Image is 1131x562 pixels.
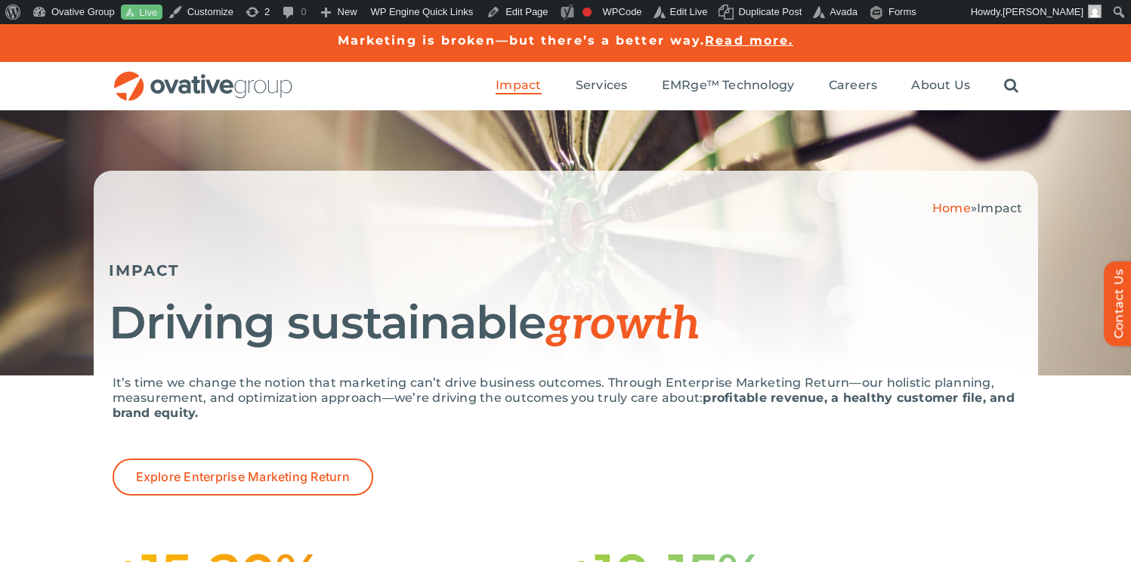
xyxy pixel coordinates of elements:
[113,375,1019,421] p: It’s time we change the notion that marketing can’t drive business outcomes. Through Enterprise M...
[113,459,373,496] a: Explore Enterprise Marketing Return
[932,201,971,215] a: Home
[911,78,970,94] a: About Us
[113,69,294,84] a: OG_Full_horizontal_RGB
[496,62,1018,110] nav: Menu
[829,78,878,93] span: Careers
[932,201,1023,215] span: »
[1004,78,1018,94] a: Search
[705,33,793,48] a: Read more.
[977,201,1022,215] span: Impact
[136,470,350,484] span: Explore Enterprise Marketing Return
[911,78,970,93] span: About Us
[113,391,1015,420] strong: profitable revenue, a healthy customer file, and brand equity.
[109,261,1023,279] h5: IMPACT
[582,8,592,17] div: Focus keyphrase not set
[576,78,628,94] a: Services
[109,298,1023,349] h1: Driving sustainable
[121,5,162,20] a: Live
[338,33,706,48] a: Marketing is broken—but there’s a better way.
[576,78,628,93] span: Services
[545,298,700,352] span: growth
[829,78,878,94] a: Careers
[662,78,795,93] span: EMRge™ Technology
[662,78,795,94] a: EMRge™ Technology
[496,78,541,94] a: Impact
[496,78,541,93] span: Impact
[1003,6,1083,17] span: [PERSON_NAME]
